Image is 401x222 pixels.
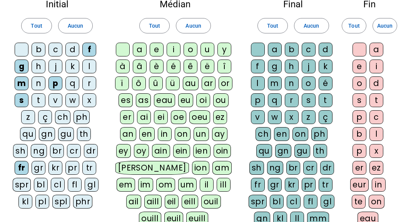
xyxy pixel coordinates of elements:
div: on [175,127,190,141]
div: o [184,43,197,56]
div: f [82,43,96,56]
div: eau [154,93,175,107]
span: Tout [149,21,160,30]
div: en [274,127,289,141]
div: oy [134,144,149,158]
div: ain [152,144,170,158]
div: gl [85,178,99,192]
div: ar [202,76,216,90]
div: tr [319,178,332,192]
div: dr [320,161,334,175]
div: ai [137,110,151,124]
div: pr [65,161,79,175]
div: m [15,76,28,90]
div: r [82,76,96,90]
div: im [138,178,153,192]
div: kr [48,161,62,175]
div: p [48,76,62,90]
span: Aucun [68,21,83,30]
span: Tout [348,21,359,30]
div: ez [369,161,383,175]
div: pl [35,195,49,209]
div: oe [171,110,186,124]
div: ng [267,161,283,175]
div: eil [165,195,179,209]
div: ein [173,144,190,158]
div: é [167,60,180,73]
div: q [268,93,282,107]
div: ay [212,127,227,141]
div: gu [58,127,74,141]
div: as [136,93,151,107]
div: oeu [189,110,210,124]
div: ouil [201,195,221,209]
div: gn [275,144,291,158]
div: v [48,93,62,107]
div: em [117,178,135,192]
div: sh [13,144,28,158]
div: t [369,93,383,107]
div: x [285,110,299,124]
button: Tout [139,18,170,33]
button: Aucun [294,18,329,33]
div: s [302,93,316,107]
div: x [369,144,383,158]
div: th [77,127,91,141]
div: b [285,43,299,56]
div: g [268,60,282,73]
span: Tout [31,21,42,30]
div: e [150,43,164,56]
div: w [65,93,79,107]
div: eur [350,178,369,192]
div: b [353,127,366,141]
div: ei [154,110,168,124]
div: oi [196,93,210,107]
div: è [150,60,164,73]
div: ch [55,110,70,124]
button: Aucun [58,18,93,33]
div: eu [178,93,193,107]
div: cr [67,144,81,158]
div: in [158,127,172,141]
div: cr [303,161,317,175]
div: g [15,60,28,73]
div: om [156,178,175,192]
div: a [369,43,383,56]
button: Aucun [176,18,211,33]
div: ç [319,110,332,124]
div: gu [294,144,310,158]
div: ï [115,76,129,90]
div: dr [84,144,98,158]
div: br [50,144,64,158]
div: ey [116,144,131,158]
div: c [48,43,62,56]
div: te [352,195,366,209]
div: er [120,110,134,124]
div: cl [287,195,301,209]
div: un [194,127,209,141]
div: fl [68,178,82,192]
div: aill [144,195,162,209]
div: m [268,76,282,90]
div: ez [213,110,227,124]
div: d [369,76,383,90]
div: spr [13,178,31,192]
div: d [65,43,79,56]
div: h [32,60,45,73]
div: p [353,110,366,124]
div: kl [18,195,32,209]
div: cl [51,178,65,192]
div: e [353,60,366,73]
div: bl [34,178,48,192]
div: th [313,144,327,158]
div: on [292,127,308,141]
div: j [48,60,62,73]
div: o [302,76,316,90]
div: ô [132,76,146,90]
div: ph [74,110,90,124]
div: [PERSON_NAME] [115,161,189,175]
div: phr [73,195,93,209]
div: i [167,43,180,56]
div: il [200,178,214,192]
div: s [15,93,28,107]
